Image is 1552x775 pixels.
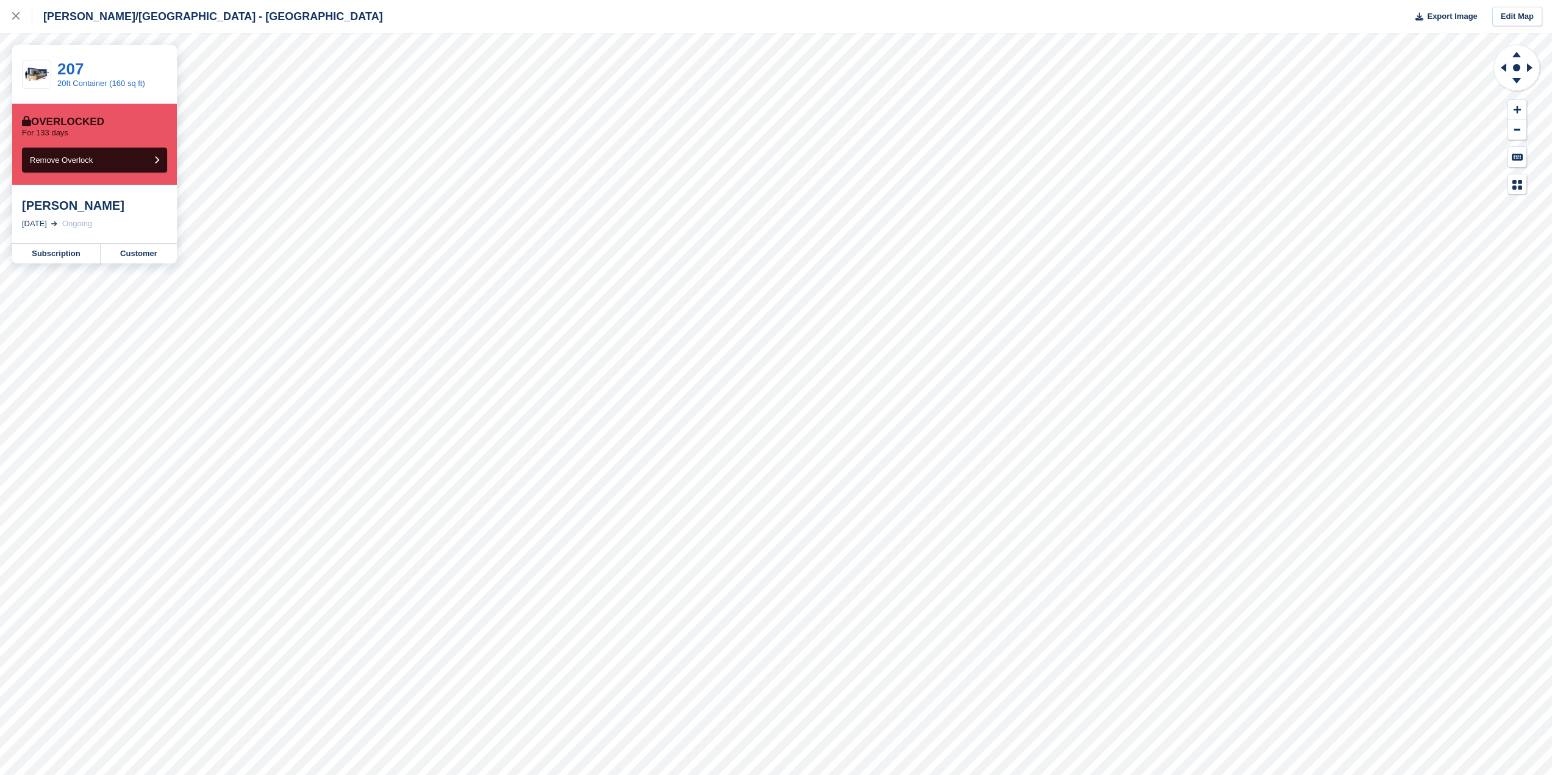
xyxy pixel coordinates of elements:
[51,221,57,226] img: arrow-right-light-icn-cde0832a797a2874e46488d9cf13f60e5c3a73dbe684e267c42b8395dfbc2abf.svg
[23,64,51,85] img: 20-ft-container%20(7).jpg
[22,198,167,213] div: [PERSON_NAME]
[1492,7,1542,27] a: Edit Map
[1508,120,1526,140] button: Zoom Out
[101,244,177,263] a: Customer
[1408,7,1478,27] button: Export Image
[22,128,68,138] p: For 133 days
[1508,100,1526,120] button: Zoom In
[22,218,47,230] div: [DATE]
[57,60,84,78] a: 207
[12,244,101,263] a: Subscription
[22,148,167,173] button: Remove Overlock
[32,9,383,24] div: [PERSON_NAME]/[GEOGRAPHIC_DATA] - [GEOGRAPHIC_DATA]
[22,116,104,128] div: Overlocked
[1427,10,1477,23] span: Export Image
[62,218,92,230] div: Ongoing
[30,155,93,165] span: Remove Overlock
[1508,147,1526,167] button: Keyboard Shortcuts
[1508,174,1526,195] button: Map Legend
[57,79,145,88] a: 20ft Container (160 sq ft)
